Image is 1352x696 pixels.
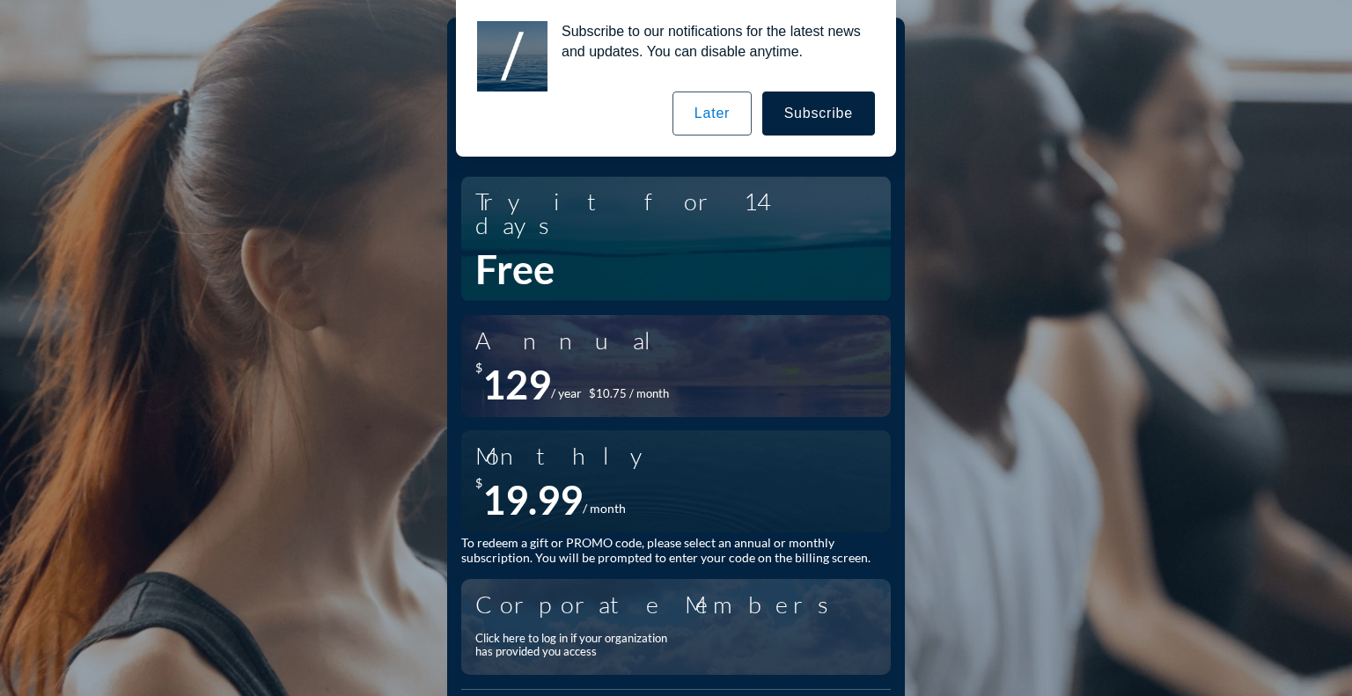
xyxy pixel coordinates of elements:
div: Annual [475,328,672,352]
div: $10.75 / month [589,387,669,401]
div: To redeem a gift or PROMO code, please select an annual or monthly subscription. You will be prom... [461,536,891,566]
div: Free [475,245,555,293]
div: 129 [482,361,551,408]
button: Subscribe [762,92,875,136]
div: Click here to log in if your organization has provided you access [475,632,678,659]
img: notification icon [477,21,547,92]
div: / year [551,386,582,401]
div: / month [583,502,626,517]
button: Later [672,92,752,136]
div: Subscribe to our notifications for the latest news and updates. You can disable anytime. [547,21,875,62]
div: $ [475,476,482,524]
div: $ [475,361,482,408]
div: Monthly [475,443,655,467]
div: 19.99 [482,476,583,524]
div: Try it for 14 days [475,189,877,237]
div: Corporate Members [475,592,861,616]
